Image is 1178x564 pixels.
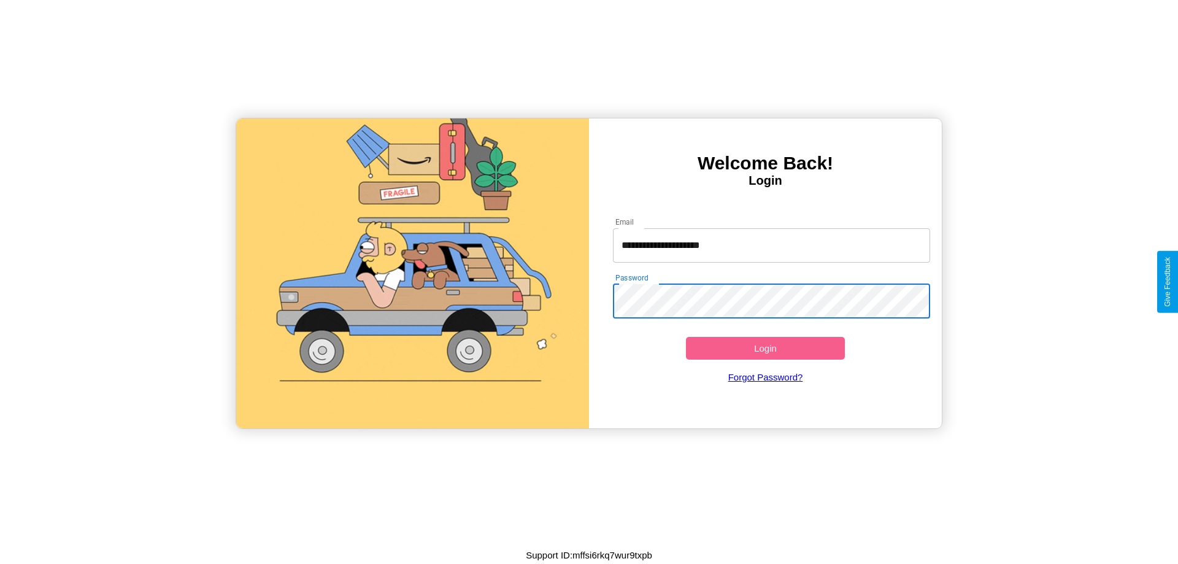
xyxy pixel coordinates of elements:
[589,153,942,174] h3: Welcome Back!
[607,360,925,395] a: Forgot Password?
[615,217,634,227] label: Email
[236,118,589,428] img: gif
[686,337,845,360] button: Login
[589,174,942,188] h4: Login
[1163,257,1172,307] div: Give Feedback
[615,272,648,283] label: Password
[526,547,652,563] p: Support ID: mffsi6rkq7wur9txpb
